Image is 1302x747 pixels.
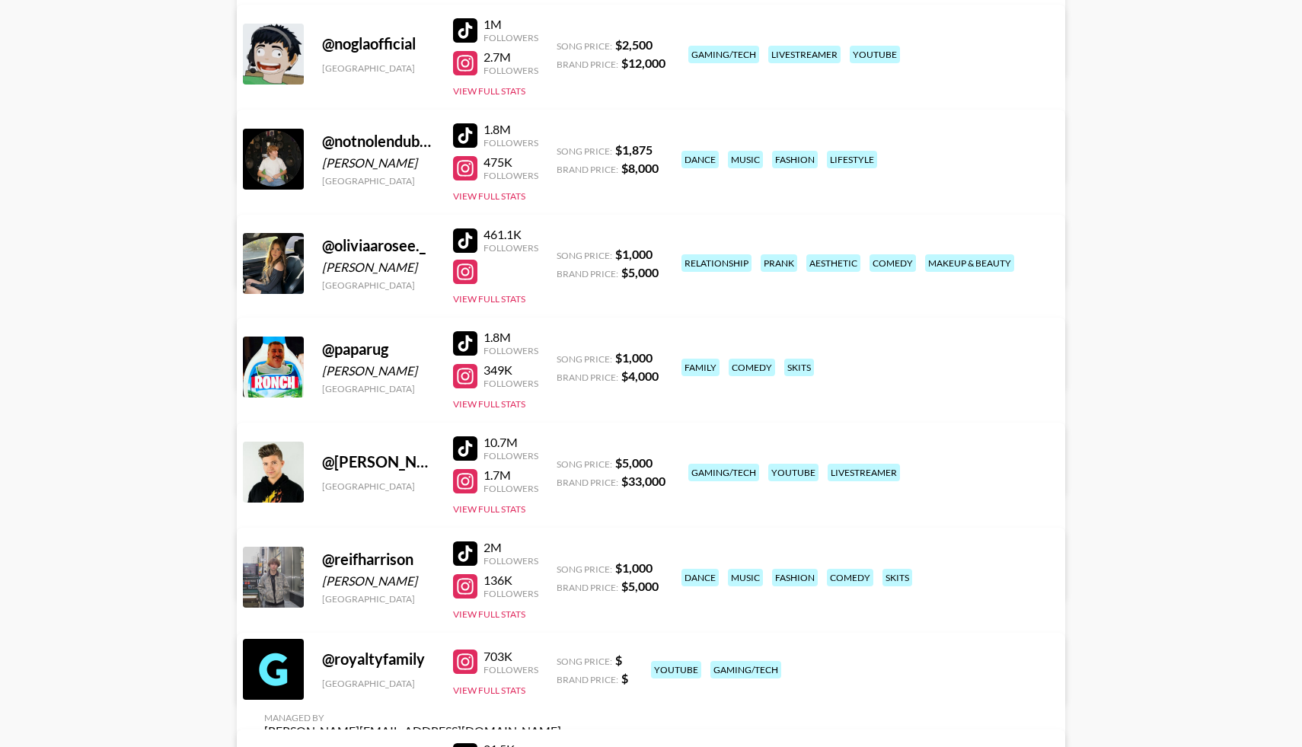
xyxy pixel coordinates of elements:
[483,362,538,378] div: 349K
[615,247,653,261] strong: $ 1,000
[772,151,818,168] div: fashion
[882,569,912,586] div: skits
[483,483,538,494] div: Followers
[483,122,538,137] div: 1.8M
[728,151,763,168] div: music
[264,712,561,723] div: Managed By
[483,170,538,181] div: Followers
[557,40,612,52] span: Song Price:
[483,49,538,65] div: 2.7M
[557,353,612,365] span: Song Price:
[621,474,665,488] strong: $ 33,000
[557,268,618,279] span: Brand Price:
[768,464,819,481] div: youtube
[483,664,538,675] div: Followers
[828,464,900,481] div: livestreamer
[728,569,763,586] div: music
[688,46,759,63] div: gaming/tech
[681,151,719,168] div: dance
[322,383,435,394] div: [GEOGRAPHIC_DATA]
[322,550,435,569] div: @ reifharrison
[925,254,1014,272] div: makeup & beauty
[681,254,752,272] div: relationship
[322,155,435,171] div: [PERSON_NAME]
[322,236,435,255] div: @ oliviaarosee._
[483,468,538,483] div: 1.7M
[768,46,841,63] div: livestreamer
[483,649,538,664] div: 703K
[827,151,877,168] div: lifestyle
[322,132,435,151] div: @ notnolendubuc
[557,59,618,70] span: Brand Price:
[850,46,900,63] div: youtube
[322,34,435,53] div: @ noglaofficial
[483,32,538,43] div: Followers
[557,250,612,261] span: Song Price:
[615,350,653,365] strong: $ 1,000
[483,588,538,599] div: Followers
[322,573,435,589] div: [PERSON_NAME]
[483,65,538,76] div: Followers
[322,678,435,689] div: [GEOGRAPHIC_DATA]
[483,242,538,254] div: Followers
[453,398,525,410] button: View Full Stats
[772,569,818,586] div: fashion
[322,62,435,74] div: [GEOGRAPHIC_DATA]
[615,142,653,157] strong: $ 1,875
[681,359,720,376] div: family
[710,661,781,678] div: gaming/tech
[322,650,435,669] div: @ royaltyfamily
[453,190,525,202] button: View Full Stats
[453,85,525,97] button: View Full Stats
[322,279,435,291] div: [GEOGRAPHIC_DATA]
[621,161,659,175] strong: $ 8,000
[322,452,435,471] div: @ [PERSON_NAME]
[322,175,435,187] div: [GEOGRAPHIC_DATA]
[615,455,653,470] strong: $ 5,000
[483,330,538,345] div: 1.8M
[729,359,775,376] div: comedy
[322,340,435,359] div: @ paparug
[621,265,659,279] strong: $ 5,000
[615,560,653,575] strong: $ 1,000
[483,555,538,567] div: Followers
[264,723,561,739] div: [PERSON_NAME][EMAIL_ADDRESS][DOMAIN_NAME]
[557,458,612,470] span: Song Price:
[322,260,435,275] div: [PERSON_NAME]
[483,227,538,242] div: 461.1K
[557,372,618,383] span: Brand Price:
[453,685,525,696] button: View Full Stats
[483,450,538,461] div: Followers
[784,359,814,376] div: skits
[621,671,628,685] strong: $
[322,480,435,492] div: [GEOGRAPHIC_DATA]
[557,656,612,667] span: Song Price:
[557,164,618,175] span: Brand Price:
[483,378,538,389] div: Followers
[806,254,860,272] div: aesthetic
[453,503,525,515] button: View Full Stats
[651,661,701,678] div: youtube
[483,155,538,170] div: 475K
[681,569,719,586] div: dance
[483,345,538,356] div: Followers
[557,582,618,593] span: Brand Price:
[453,608,525,620] button: View Full Stats
[621,56,665,70] strong: $ 12,000
[557,477,618,488] span: Brand Price:
[870,254,916,272] div: comedy
[483,573,538,588] div: 136K
[322,363,435,378] div: [PERSON_NAME]
[483,435,538,450] div: 10.7M
[453,293,525,305] button: View Full Stats
[615,653,622,667] strong: $
[621,579,659,593] strong: $ 5,000
[557,674,618,685] span: Brand Price:
[483,540,538,555] div: 2M
[615,37,653,52] strong: $ 2,500
[688,464,759,481] div: gaming/tech
[621,369,659,383] strong: $ 4,000
[483,17,538,32] div: 1M
[557,145,612,157] span: Song Price:
[827,569,873,586] div: comedy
